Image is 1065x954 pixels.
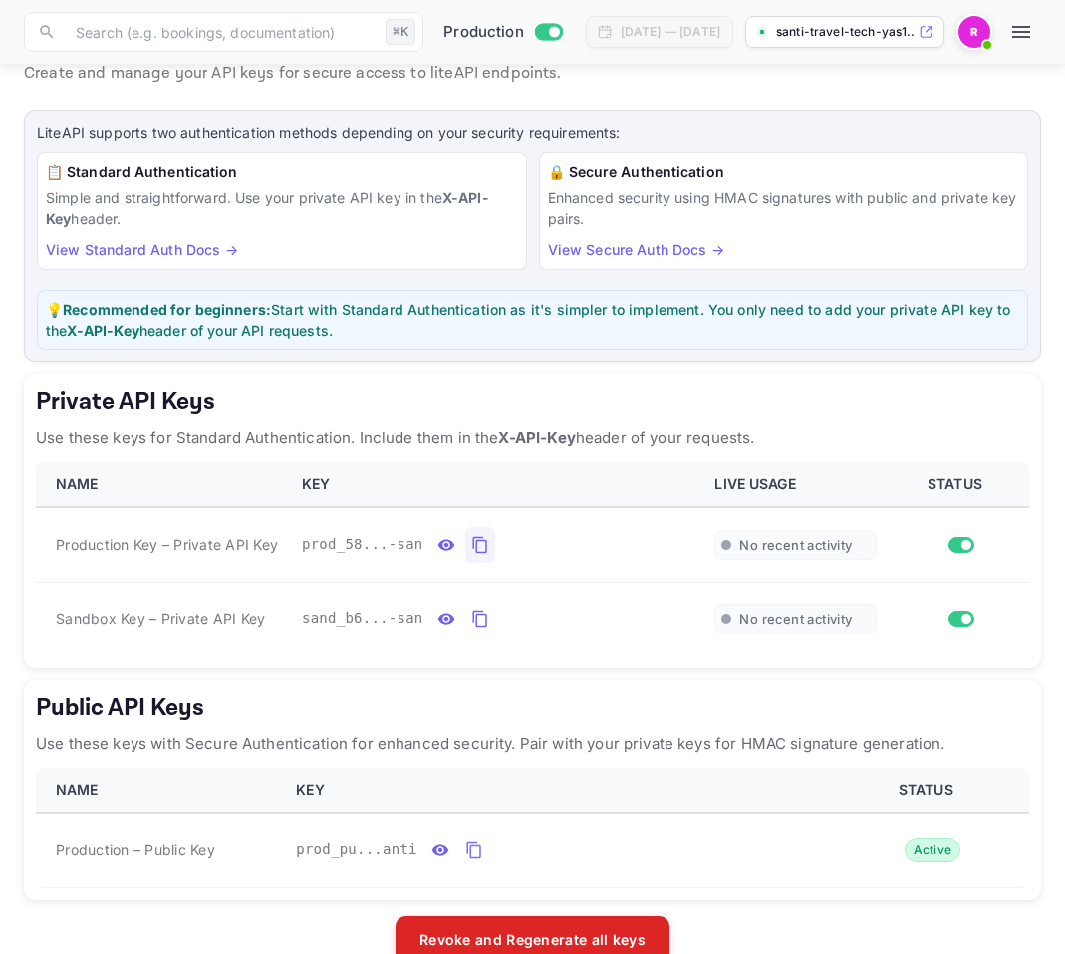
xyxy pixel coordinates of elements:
p: Simple and straightforward. Use your private API key in the header. [46,187,518,229]
p: Use these keys with Secure Authentication for enhanced security. Pair with your private keys for ... [36,732,1029,756]
span: prod_pu...anti [296,839,417,860]
h6: 📋 Standard Authentication [46,161,518,183]
th: KEY [290,462,702,507]
th: STATUS [889,462,1029,507]
span: Production Key – Private API Key [56,534,278,555]
table: private api keys table [36,462,1029,656]
strong: X-API-Key [67,322,138,339]
th: NAME [36,768,284,813]
h6: 🔒 Secure Authentication [548,161,1020,183]
th: STATUS [831,768,1029,813]
p: 💡 Start with Standard Authentication as it's simpler to implement. You only need to add your priv... [46,299,1019,341]
div: [DATE] — [DATE] [621,23,720,41]
span: Sandbox Key – Private API Key [56,608,265,629]
h5: Public API Keys [36,692,1029,724]
span: Production – Public Key [56,839,215,860]
p: santi-travel-tech-yas1... [776,23,915,41]
p: Create and manage your API keys for secure access to liteAPI endpoints. [24,62,1041,86]
table: public api keys table [36,768,1029,888]
a: View Standard Auth Docs → [46,241,238,258]
p: LiteAPI supports two authentication methods depending on your security requirements: [37,122,1028,144]
span: prod_58...-san [302,534,423,555]
th: NAME [36,462,290,507]
img: Revolut [958,16,990,48]
p: Enhanced security using HMAC signatures with public and private key pairs. [548,187,1020,229]
strong: Recommended for beginners: [63,301,271,318]
a: View Secure Auth Docs → [548,241,724,258]
input: Search (e.g. bookings, documentation) [64,12,378,52]
span: Production [443,21,524,44]
th: LIVE USAGE [702,462,888,507]
span: sand_b6...-san [302,608,423,629]
span: No recent activity [739,537,852,554]
strong: X-API-Key [498,428,575,447]
strong: X-API-Key [46,189,489,227]
th: KEY [284,768,830,813]
h5: Private API Keys [36,386,1029,418]
div: Switch to Sandbox mode [435,21,570,44]
div: Active [905,838,961,862]
p: Use these keys for Standard Authentication. Include them in the header of your requests. [36,426,1029,450]
div: ⌘K [386,19,415,45]
span: No recent activity [739,611,852,628]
